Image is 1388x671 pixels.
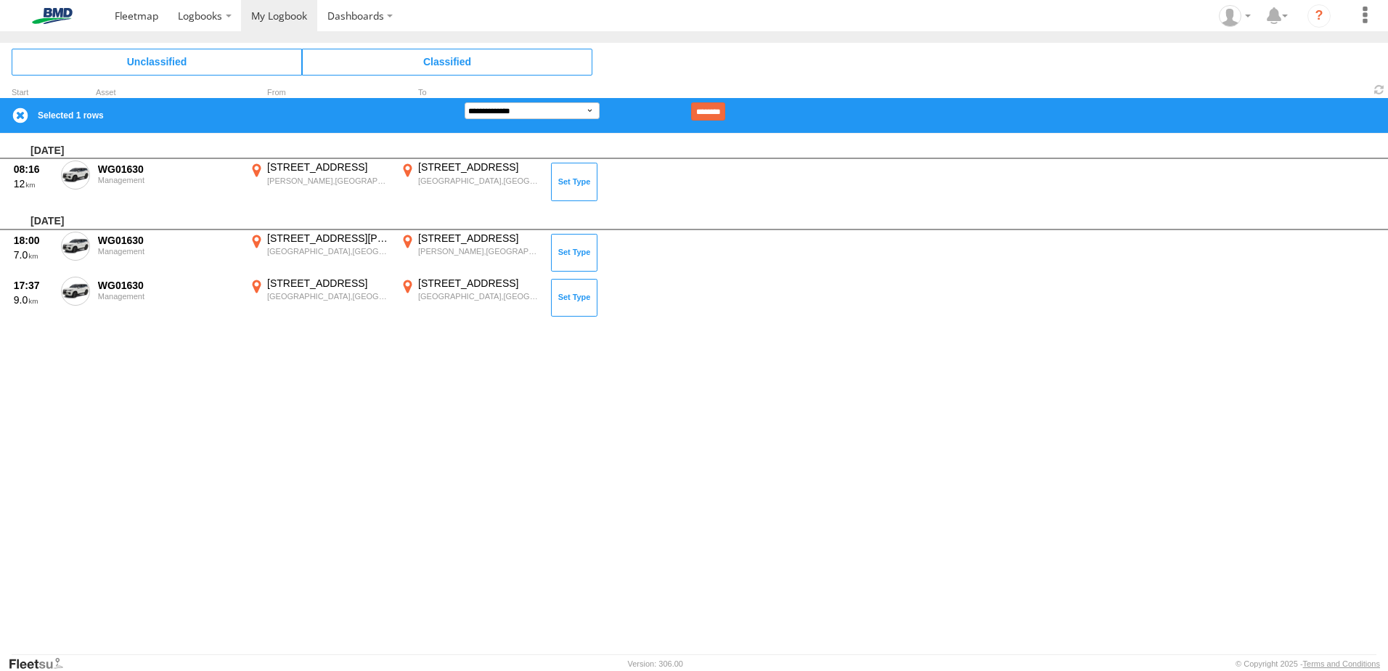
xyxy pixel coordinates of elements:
[247,232,392,274] label: Click to View Event Location
[1371,83,1388,97] span: Refresh
[551,234,597,272] button: Click to Set
[302,49,592,75] span: Click to view Classified Trips
[14,248,53,261] div: 7.0
[551,279,597,317] button: Click to Set
[14,279,53,292] div: 17:37
[398,160,543,203] label: Click to View Event Location
[267,232,390,245] div: [STREET_ADDRESS][PERSON_NAME]
[267,176,390,186] div: [PERSON_NAME],[GEOGRAPHIC_DATA]
[267,277,390,290] div: [STREET_ADDRESS]
[98,234,239,247] div: WG01630
[1214,5,1256,27] div: Timothy Davis
[398,232,543,274] label: Click to View Event Location
[12,107,29,124] label: Clear Selection
[267,160,390,174] div: [STREET_ADDRESS]
[14,293,53,306] div: 9.0
[418,160,541,174] div: [STREET_ADDRESS]
[96,89,241,97] div: Asset
[551,163,597,200] button: Click to Set
[418,246,541,256] div: [PERSON_NAME],[GEOGRAPHIC_DATA]
[1307,4,1331,28] i: ?
[398,89,543,97] div: To
[398,277,543,319] label: Click to View Event Location
[247,89,392,97] div: From
[247,277,392,319] label: Click to View Event Location
[15,8,90,24] img: bmd-logo.svg
[418,277,541,290] div: [STREET_ADDRESS]
[8,656,75,671] a: Visit our Website
[98,176,239,184] div: Management
[98,292,239,301] div: Management
[418,291,541,301] div: [GEOGRAPHIC_DATA],[GEOGRAPHIC_DATA]
[1236,659,1380,668] div: © Copyright 2025 -
[98,247,239,256] div: Management
[418,232,541,245] div: [STREET_ADDRESS]
[247,160,392,203] label: Click to View Event Location
[14,177,53,190] div: 12
[12,89,55,97] div: Click to Sort
[628,659,683,668] div: Version: 306.00
[14,234,53,247] div: 18:00
[14,163,53,176] div: 08:16
[12,49,302,75] span: Click to view Unclassified Trips
[98,279,239,292] div: WG01630
[1303,659,1380,668] a: Terms and Conditions
[98,163,239,176] div: WG01630
[418,176,541,186] div: [GEOGRAPHIC_DATA],[GEOGRAPHIC_DATA]
[267,246,390,256] div: [GEOGRAPHIC_DATA],[GEOGRAPHIC_DATA]
[267,291,390,301] div: [GEOGRAPHIC_DATA],[GEOGRAPHIC_DATA]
